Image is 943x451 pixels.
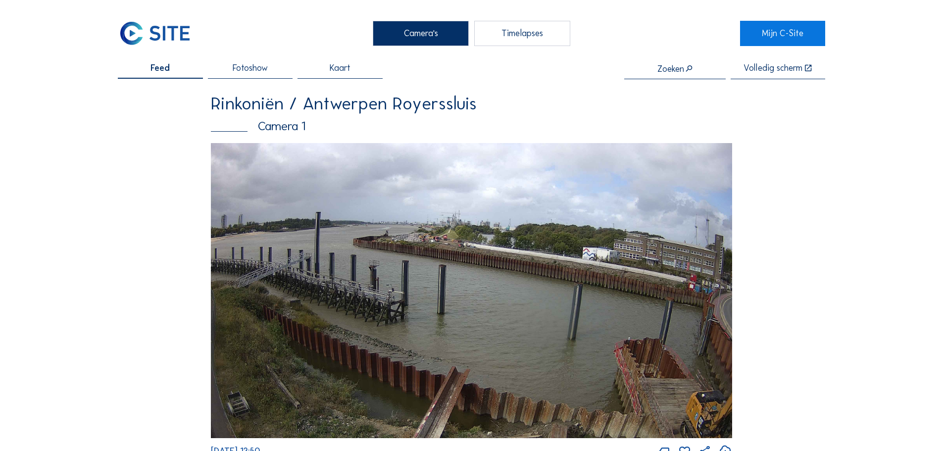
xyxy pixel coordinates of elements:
div: Camera's [373,21,469,46]
div: Volledig scherm [744,64,802,73]
span: Fotoshow [233,64,268,73]
a: Mijn C-Site [740,21,825,46]
a: C-SITE Logo [118,21,202,46]
div: Camera 1 [211,120,732,133]
img: Image [211,143,732,438]
span: Kaart [330,64,350,73]
img: C-SITE Logo [118,21,192,46]
div: Rinkoniën / Antwerpen Royerssluis [211,95,732,112]
div: Timelapses [474,21,570,46]
span: Feed [150,64,170,73]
